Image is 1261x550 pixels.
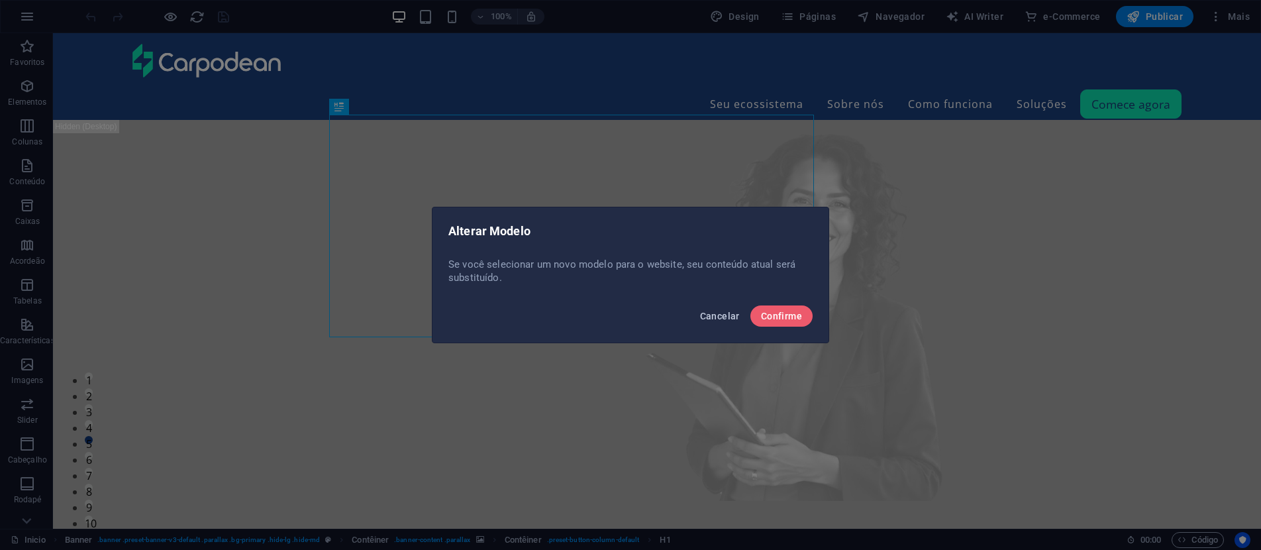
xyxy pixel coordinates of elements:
[700,311,740,321] span: Cancelar
[448,223,813,239] h2: Alterar Modelo
[448,258,813,284] p: Se você selecionar um novo modelo para o website, seu conteúdo atual será substituído.
[695,305,745,327] button: Cancelar
[761,311,802,321] span: Confirme
[750,305,813,327] button: Confirme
